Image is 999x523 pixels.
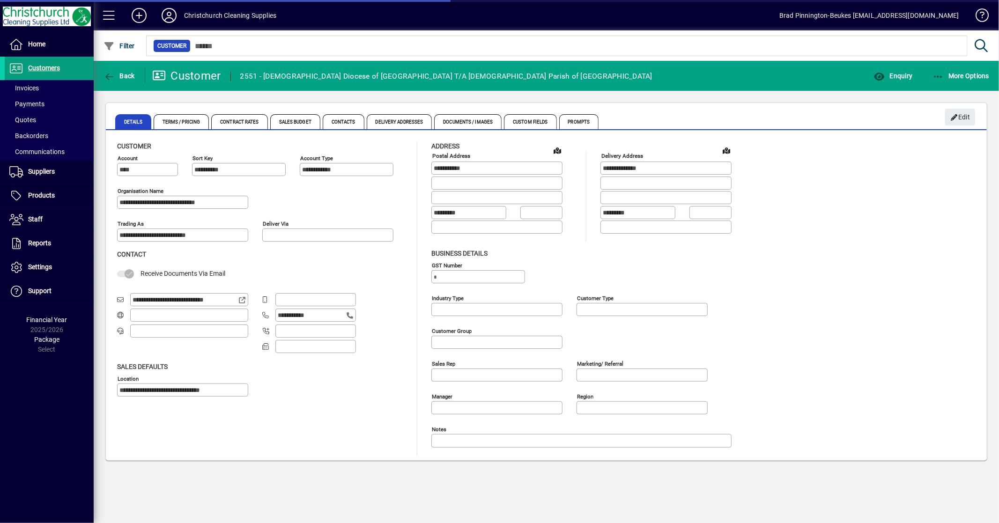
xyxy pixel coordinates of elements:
div: Christchurch Cleaning Supplies [184,8,276,23]
span: Back [104,72,135,80]
button: Edit [945,109,975,125]
span: More Options [932,72,990,80]
a: Knowledge Base [969,2,987,32]
span: Backorders [9,132,48,140]
span: Financial Year [27,316,67,324]
mat-label: Marketing/ Referral [577,360,623,367]
span: Details [115,114,151,129]
mat-label: Customer type [577,295,614,301]
mat-label: Customer group [432,327,472,334]
button: Enquiry [871,67,915,84]
span: Customers [28,64,60,72]
mat-label: Notes [432,426,446,432]
a: Invoices [5,80,94,96]
span: Edit [950,110,970,125]
span: Sales Budget [270,114,320,129]
mat-label: GST Number [432,262,462,268]
span: Contract Rates [211,114,267,129]
mat-label: Account [118,155,138,162]
div: Customer [152,68,221,83]
mat-label: Manager [432,393,452,399]
mat-label: Trading as [118,221,144,227]
span: Receive Documents Via Email [141,270,225,277]
a: Quotes [5,112,94,128]
mat-label: Industry type [432,295,464,301]
span: Contacts [323,114,364,129]
mat-label: Account Type [300,155,333,162]
span: Customer [117,142,151,150]
a: Support [5,280,94,303]
span: Home [28,40,45,48]
span: Products [28,192,55,199]
mat-label: Sort key [192,155,213,162]
mat-label: Location [118,375,139,382]
button: Filter [101,37,137,54]
button: Add [124,7,154,24]
a: View on map [550,143,565,158]
span: Filter [104,42,135,50]
span: Invoices [9,84,39,92]
span: Suppliers [28,168,55,175]
span: Custom Fields [504,114,556,129]
mat-label: Deliver via [263,221,289,227]
span: Delivery Addresses [367,114,432,129]
button: More Options [930,67,992,84]
span: Reports [28,239,51,247]
a: Settings [5,256,94,279]
a: Staff [5,208,94,231]
span: Payments [9,100,44,108]
a: Reports [5,232,94,255]
span: Enquiry [873,72,912,80]
a: Payments [5,96,94,112]
mat-label: Region [577,393,593,399]
a: Communications [5,144,94,160]
span: Sales defaults [117,363,168,370]
app-page-header-button: Back [94,67,145,84]
a: Products [5,184,94,207]
span: Prompts [559,114,599,129]
span: Contact [117,250,146,258]
span: Address [431,142,459,150]
div: 2551 - [DEMOGRAPHIC_DATA] Diocese of [GEOGRAPHIC_DATA] T/A [DEMOGRAPHIC_DATA] Parish of [GEOGRAPH... [240,69,652,84]
button: Back [101,67,137,84]
mat-label: Sales rep [432,360,455,367]
a: View on map [719,143,734,158]
span: Package [34,336,59,343]
button: Profile [154,7,184,24]
a: Backorders [5,128,94,144]
span: Support [28,287,52,295]
mat-label: Organisation name [118,188,163,194]
span: Quotes [9,116,36,124]
span: Staff [28,215,43,223]
span: Documents / Images [434,114,502,129]
div: Brad Pinnington-Beukes [EMAIL_ADDRESS][DOMAIN_NAME] [779,8,959,23]
span: Settings [28,263,52,271]
span: Communications [9,148,65,155]
span: Customer [157,41,186,51]
a: Home [5,33,94,56]
span: Terms / Pricing [154,114,209,129]
a: Suppliers [5,160,94,184]
span: Business details [431,250,488,257]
